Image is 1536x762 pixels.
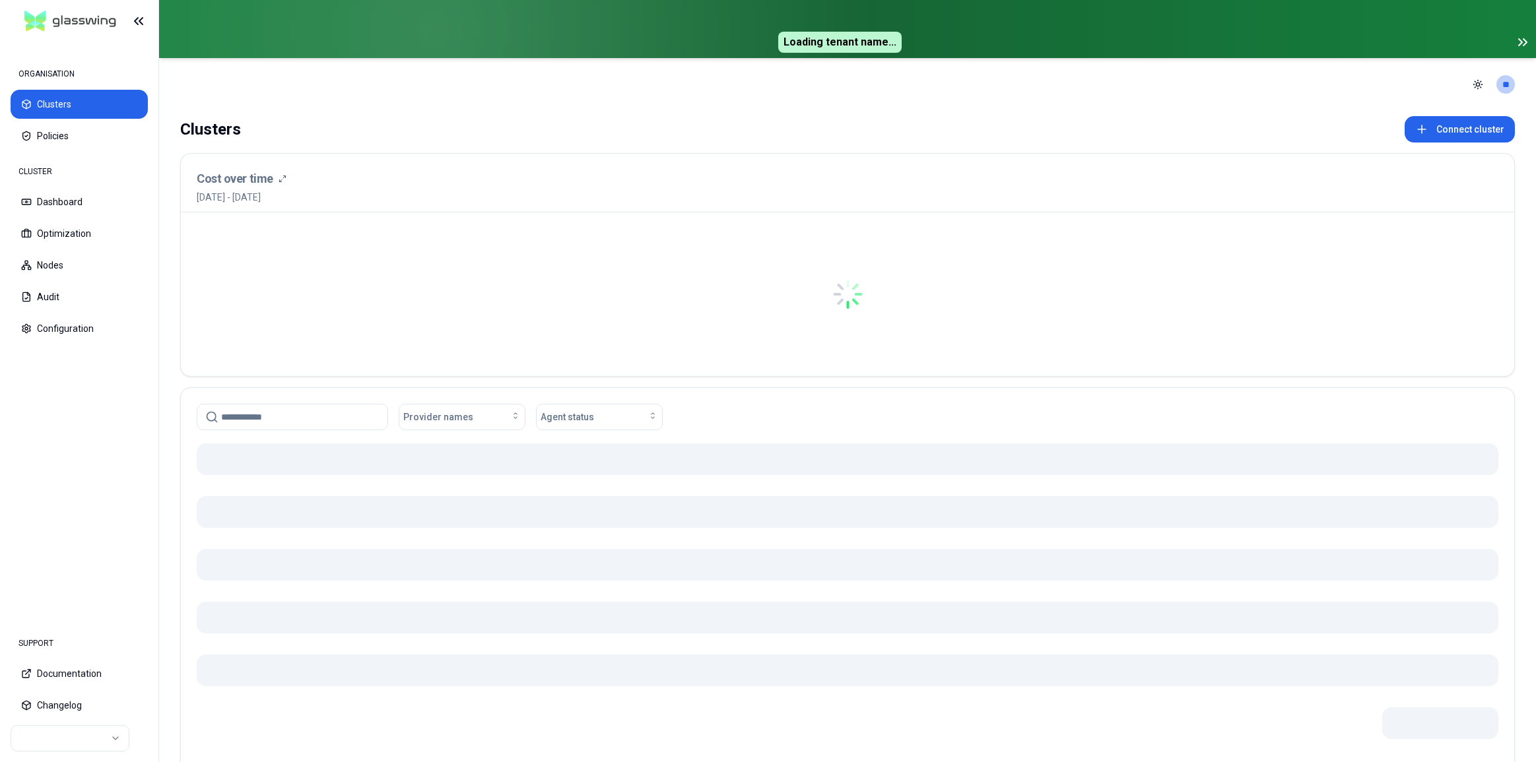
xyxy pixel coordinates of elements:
span: Loading tenant name... [778,32,902,53]
div: SUPPORT [11,630,148,656]
button: Dashboard [11,187,148,216]
button: Audit [11,282,148,311]
h3: Cost over time [197,170,273,188]
div: CLUSTER [11,158,148,185]
button: Clusters [11,90,148,119]
button: Provider names [399,404,525,430]
img: GlassWing [19,6,121,37]
button: Policies [11,121,148,150]
button: Configuration [11,314,148,343]
button: Documentation [11,659,148,688]
div: ORGANISATION [11,61,148,87]
span: Agent status [541,410,594,424]
span: [DATE] - [DATE] [197,191,286,204]
button: Changelog [11,691,148,720]
button: Connect cluster [1405,116,1515,143]
button: Optimization [11,219,148,248]
button: Agent status [536,404,663,430]
button: Nodes [11,251,148,280]
div: Clusters [180,116,241,143]
span: Provider names [403,410,473,424]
